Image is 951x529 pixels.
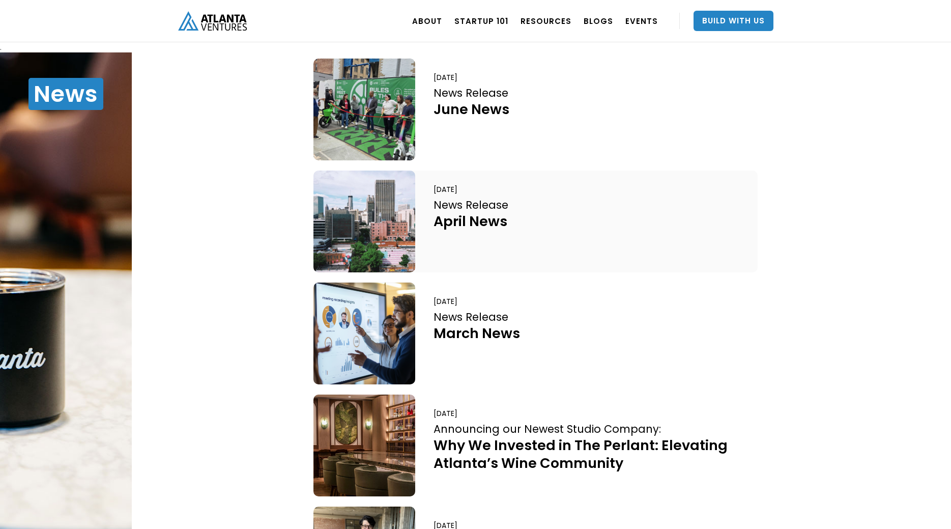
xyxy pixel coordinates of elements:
[521,7,571,35] a: RESOURCES
[434,310,520,324] div: News Release
[313,395,758,496] a: [DATE]Announcing our Newest Studio Company:Why We Invested in The Perlant: Elevating Atlanta’s Wi...
[434,100,509,118] div: June News
[434,436,747,472] div: Why We Invested in The Perlant: Elevating Atlanta’s Wine Community
[434,212,508,230] div: April News
[694,11,773,31] a: Build With Us
[434,296,457,307] div: [DATE]
[584,7,613,35] a: BLOGS
[313,283,758,384] a: [DATE]News ReleaseMarch News
[434,408,457,419] div: [DATE]
[28,78,103,110] h1: News
[434,198,508,212] div: News Release
[434,72,457,82] div: [DATE]
[454,7,508,35] a: Startup 101
[434,324,520,342] div: March News
[625,7,658,35] a: EVENTS
[434,184,457,194] div: [DATE]
[434,86,509,100] div: News Release
[412,7,442,35] a: ABOUT
[313,171,758,272] a: [DATE]News ReleaseApril News
[434,422,747,436] div: Announcing our Newest Studio Company:
[313,59,758,160] a: [DATE]News ReleaseJune News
